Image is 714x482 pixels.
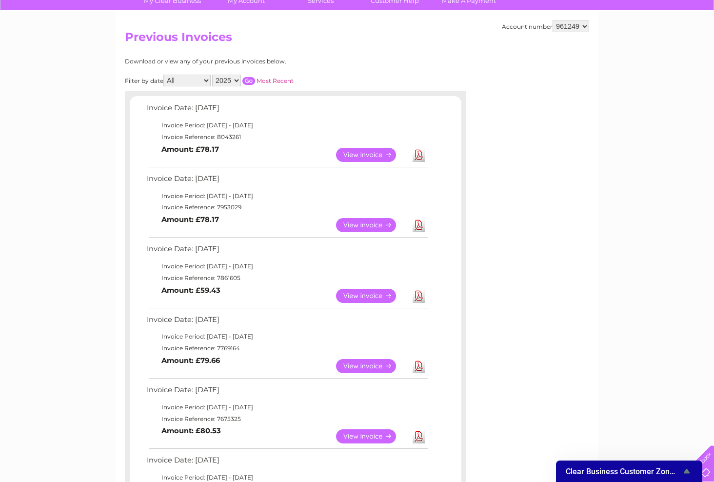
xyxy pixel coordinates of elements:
a: Download [413,429,425,443]
td: Invoice Date: [DATE] [144,172,430,190]
div: Account number [502,20,589,32]
b: Amount: £79.66 [161,356,220,365]
a: View [336,218,408,232]
td: Invoice Date: [DATE] [144,454,430,472]
button: Show survey - Clear Business Customer Zone Survey [566,465,693,477]
a: Download [413,289,425,303]
td: Invoice Period: [DATE] - [DATE] [144,190,430,202]
td: Invoice Reference: 8043261 [144,131,430,143]
a: Water [542,41,561,49]
td: Invoice Period: [DATE] - [DATE] [144,402,430,413]
div: Download or view any of your previous invoices below. [125,58,381,65]
img: logo.png [25,25,75,55]
a: Download [413,148,425,162]
a: Blog [629,41,643,49]
a: Energy [567,41,588,49]
b: Amount: £80.53 [161,426,221,435]
td: Invoice Period: [DATE] - [DATE] [144,120,430,131]
td: Invoice Reference: 7675325 [144,413,430,425]
a: Contact [649,41,673,49]
a: Most Recent [257,77,294,84]
b: Amount: £78.17 [161,215,219,224]
a: View [336,289,408,303]
td: Invoice Period: [DATE] - [DATE] [144,261,430,272]
a: Telecoms [594,41,623,49]
td: Invoice Reference: 7861605 [144,272,430,284]
td: Invoice Reference: 7769164 [144,342,430,354]
b: Amount: £59.43 [161,286,220,295]
div: Clear Business is a trading name of Verastar Limited (registered in [GEOGRAPHIC_DATA] No. 3667643... [127,5,588,47]
td: Invoice Date: [DATE] [144,383,430,402]
a: View [336,359,408,373]
h2: Previous Invoices [125,30,589,49]
span: Clear Business Customer Zone Survey [566,467,681,476]
td: Invoice Reference: 7953029 [144,201,430,213]
a: Log out [682,41,705,49]
td: Invoice Date: [DATE] [144,313,430,331]
a: View [336,429,408,443]
a: 0333 014 3131 [530,5,597,17]
a: Download [413,218,425,232]
a: View [336,148,408,162]
div: Filter by date [125,75,381,86]
td: Invoice Date: [DATE] [144,101,430,120]
a: Download [413,359,425,373]
td: Invoice Date: [DATE] [144,242,430,261]
td: Invoice Period: [DATE] - [DATE] [144,331,430,342]
b: Amount: £78.17 [161,145,219,154]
